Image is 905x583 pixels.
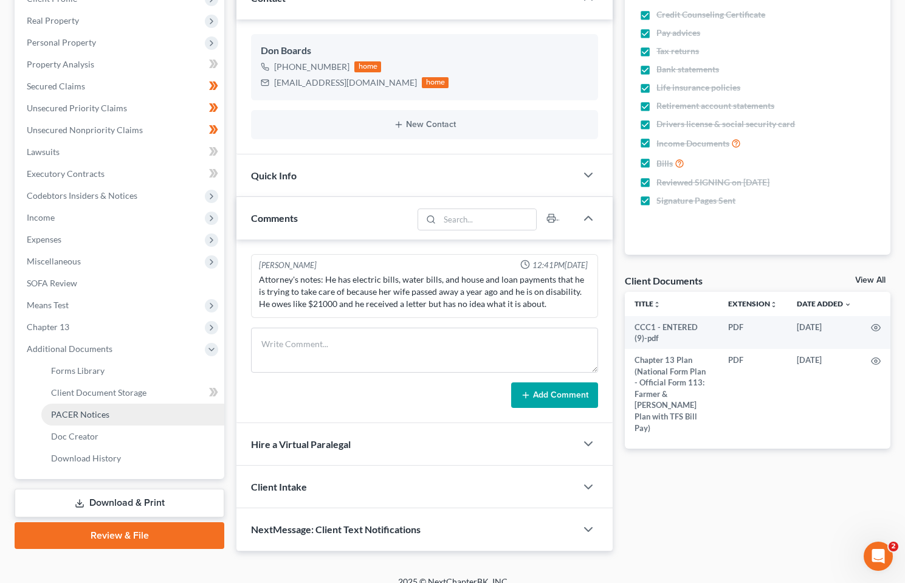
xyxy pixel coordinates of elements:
div: Don Boards [261,44,588,58]
span: NextMessage: Client Text Notifications [251,523,421,535]
i: unfold_more [653,301,661,308]
td: [DATE] [787,316,861,350]
span: Client Intake [251,481,307,492]
span: Unsecured Priority Claims [27,103,127,113]
td: [DATE] [787,349,861,438]
span: PACER Notices [51,409,109,419]
div: Attorney's notes: He has electric bills, water bills, and house and loan payments that he is tryi... [259,274,590,310]
span: Additional Documents [27,343,112,354]
span: Reviewed SIGNING on [DATE] [656,176,769,188]
span: Life insurance policies [656,81,740,94]
div: Client Documents [625,274,703,287]
span: Doc Creator [51,431,98,441]
i: unfold_more [770,301,777,308]
a: View All [855,276,886,285]
span: Chapter 13 [27,322,69,332]
a: Download & Print [15,489,224,517]
span: Quick Info [251,170,297,181]
td: Chapter 13 Plan (National Form Plan - Official Form 113: Farmer & [PERSON_NAME] Plan with TFS Bil... [625,349,718,438]
span: Download History [51,453,121,463]
a: Executory Contracts [17,163,224,185]
div: home [422,77,449,88]
span: Lawsuits [27,147,60,157]
div: [PHONE_NUMBER] [274,61,349,73]
a: Doc Creator [41,426,224,447]
span: Property Analysis [27,59,94,69]
a: Unsecured Nonpriority Claims [17,119,224,141]
span: Unsecured Nonpriority Claims [27,125,143,135]
span: Signature Pages Sent [656,195,735,207]
button: New Contact [261,120,588,129]
input: Search... [440,209,537,230]
div: home [354,61,381,72]
span: Forms Library [51,365,105,376]
div: [EMAIL_ADDRESS][DOMAIN_NAME] [274,77,417,89]
span: Secured Claims [27,81,85,91]
a: Review & File [15,522,224,549]
a: Client Document Storage [41,382,224,404]
span: Miscellaneous [27,256,81,266]
a: Titleunfold_more [635,299,661,308]
a: Forms Library [41,360,224,382]
span: Drivers license & social security card [656,118,795,130]
td: CCC1 - ENTERED (9)-pdf [625,316,718,350]
a: Download History [41,447,224,469]
span: Income Documents [656,137,729,150]
td: PDF [718,349,787,438]
span: Tax returns [656,45,699,57]
span: Codebtors Insiders & Notices [27,190,137,201]
a: SOFA Review [17,272,224,294]
iframe: Intercom live chat [864,542,893,571]
span: Hire a Virtual Paralegal [251,438,351,450]
span: Personal Property [27,37,96,47]
span: Bills [656,157,673,170]
a: Unsecured Priority Claims [17,97,224,119]
span: Real Property [27,15,79,26]
span: Client Document Storage [51,387,146,398]
span: SOFA Review [27,278,77,288]
a: Property Analysis [17,53,224,75]
a: Lawsuits [17,141,224,163]
div: [PERSON_NAME] [259,260,317,271]
span: Pay advices [656,27,700,39]
a: PACER Notices [41,404,224,426]
button: Add Comment [511,382,598,408]
span: 12:41PM[DATE] [532,260,588,271]
a: Extensionunfold_more [728,299,777,308]
a: Secured Claims [17,75,224,97]
a: Date Added expand_more [797,299,852,308]
span: Comments [251,212,298,224]
span: Income [27,212,55,223]
span: Retirement account statements [656,100,774,112]
span: Means Test [27,300,69,310]
i: expand_more [844,301,852,308]
span: Executory Contracts [27,168,105,179]
span: 2 [889,542,898,551]
span: Bank statements [656,63,719,75]
span: Credit Counseling Certificate [656,9,765,21]
span: Expenses [27,234,61,244]
td: PDF [718,316,787,350]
